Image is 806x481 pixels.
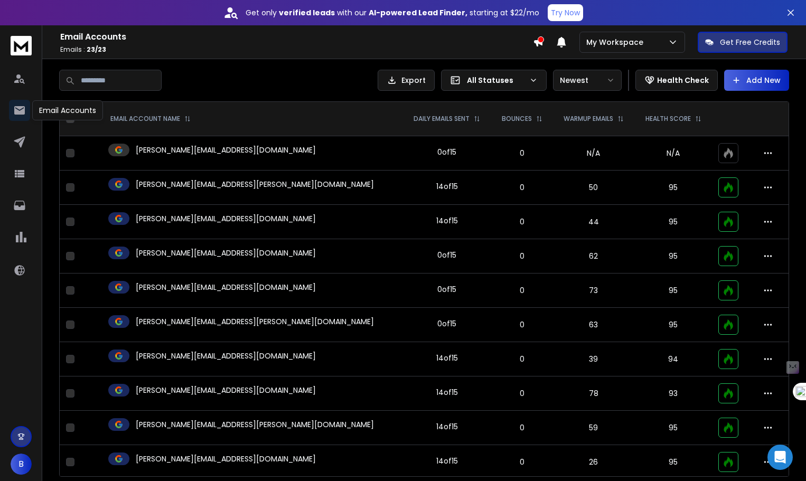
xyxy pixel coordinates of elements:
[635,70,718,91] button: Health Check
[32,100,103,120] div: Email Accounts
[552,445,634,479] td: 26
[136,282,316,293] p: [PERSON_NAME][EMAIL_ADDRESS][DOMAIN_NAME]
[634,376,712,411] td: 93
[11,454,32,475] button: B
[586,37,648,48] p: My Workspace
[720,37,780,48] p: Get Free Credits
[634,411,712,445] td: 95
[246,7,539,18] p: Get only with our starting at $22/mo
[498,319,546,330] p: 0
[467,75,525,86] p: All Statuses
[437,147,456,157] div: 0 of 15
[498,457,546,467] p: 0
[136,351,316,361] p: [PERSON_NAME][EMAIL_ADDRESS][DOMAIN_NAME]
[634,445,712,479] td: 95
[552,376,634,411] td: 78
[378,70,435,91] button: Export
[437,318,456,329] div: 0 of 15
[136,213,316,224] p: [PERSON_NAME][EMAIL_ADDRESS][DOMAIN_NAME]
[60,31,533,43] h1: Email Accounts
[724,70,789,91] button: Add New
[552,411,634,445] td: 59
[634,171,712,205] td: 95
[436,215,458,226] div: 14 of 15
[698,32,788,53] button: Get Free Credits
[11,36,32,55] img: logo
[645,115,691,123] p: HEALTH SCORE
[551,7,580,18] p: Try Now
[136,385,316,395] p: [PERSON_NAME][EMAIL_ADDRESS][DOMAIN_NAME]
[634,205,712,239] td: 95
[498,216,546,227] p: 0
[641,148,706,158] p: N/A
[767,445,793,470] div: Open Intercom Messenger
[564,115,613,123] p: WARMUP EMAILS
[136,248,316,258] p: [PERSON_NAME][EMAIL_ADDRESS][DOMAIN_NAME]
[552,342,634,376] td: 39
[552,273,634,308] td: 73
[110,115,191,123] div: EMAIL ACCOUNT NAME
[634,308,712,342] td: 95
[436,181,458,192] div: 14 of 15
[657,75,709,86] p: Health Check
[552,308,634,342] td: 63
[498,354,546,364] p: 0
[552,205,634,239] td: 44
[436,421,458,432] div: 14 of 15
[369,7,467,18] strong: AI-powered Lead Finder,
[498,251,546,261] p: 0
[136,316,374,327] p: [PERSON_NAME][EMAIL_ADDRESS][PERSON_NAME][DOMAIN_NAME]
[552,136,634,171] td: N/A
[436,387,458,398] div: 14 of 15
[436,456,458,466] div: 14 of 15
[136,454,316,464] p: [PERSON_NAME][EMAIL_ADDRESS][DOMAIN_NAME]
[136,179,374,190] p: [PERSON_NAME][EMAIL_ADDRESS][PERSON_NAME][DOMAIN_NAME]
[502,115,532,123] p: BOUNCES
[498,388,546,399] p: 0
[634,342,712,376] td: 94
[436,353,458,363] div: 14 of 15
[136,145,316,155] p: [PERSON_NAME][EMAIL_ADDRESS][DOMAIN_NAME]
[552,239,634,273] td: 62
[498,285,546,296] p: 0
[136,419,374,430] p: [PERSON_NAME][EMAIL_ADDRESS][PERSON_NAME][DOMAIN_NAME]
[498,182,546,193] p: 0
[87,45,106,54] span: 23 / 23
[552,171,634,205] td: 50
[498,148,546,158] p: 0
[634,239,712,273] td: 95
[437,284,456,295] div: 0 of 15
[279,7,335,18] strong: verified leads
[437,250,456,260] div: 0 of 15
[548,4,583,21] button: Try Now
[553,70,622,91] button: Newest
[634,273,712,308] td: 95
[60,45,533,54] p: Emails :
[414,115,470,123] p: DAILY EMAILS SENT
[498,422,546,433] p: 0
